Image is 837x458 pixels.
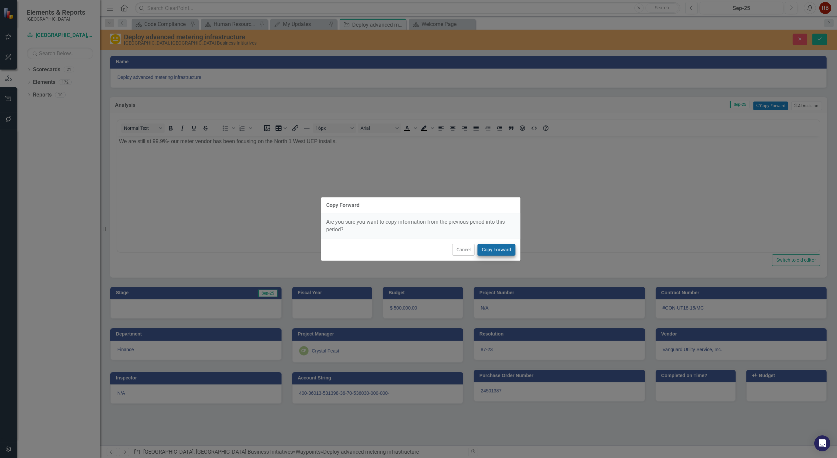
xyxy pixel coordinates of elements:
div: Open Intercom Messenger [814,435,830,451]
div: Are you sure you want to copy information from the previous period into this period? [321,213,520,239]
div: Copy Forward [326,202,360,208]
button: Cancel [452,244,475,256]
button: Copy Forward [477,244,515,256]
p: We are still at 99.9%- our meter vendor has been focusing on the North 1 West UEP installs. [2,2,701,10]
